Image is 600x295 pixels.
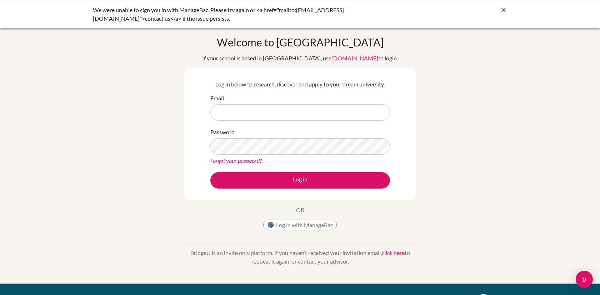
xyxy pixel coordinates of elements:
div: If your school is based in [GEOGRAPHIC_DATA], use to login. [202,54,398,62]
p: Log in below to research, discover and apply to your dream university. [210,80,390,89]
div: Open Intercom Messenger [576,271,593,288]
div: We were unable to sign you in with ManageBac. Please try again or <a href="mailto:[EMAIL_ADDRESS]... [93,6,400,23]
button: Log in [210,172,390,189]
h1: Welcome to [GEOGRAPHIC_DATA] [217,36,384,49]
p: BridgeU is an invite only platform. If you haven’t received your invitation email, to request it ... [184,249,416,266]
a: [DOMAIN_NAME] [331,55,378,61]
label: Email [210,94,224,102]
button: Log in with ManageBac [263,220,337,230]
label: Password [210,128,235,136]
p: OR [296,206,304,214]
a: click here [382,249,405,256]
a: Forgot your password? [210,157,262,164]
